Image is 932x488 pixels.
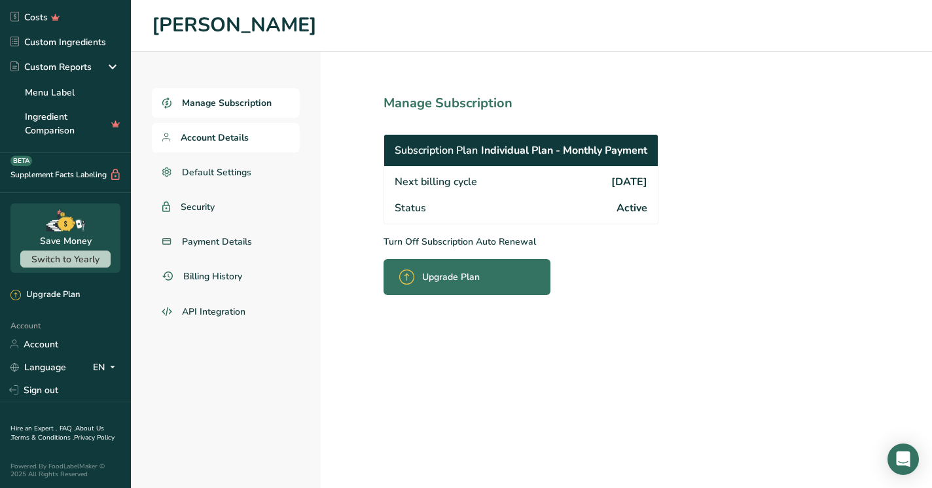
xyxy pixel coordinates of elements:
div: Open Intercom Messenger [887,444,919,475]
a: Security [152,192,300,222]
div: Custom Reports [10,60,92,74]
div: Upgrade Plan [10,288,80,302]
span: Switch to Yearly [31,253,99,266]
span: API Integration [182,305,245,319]
span: Payment Details [182,235,252,249]
a: Terms & Conditions . [11,433,74,442]
a: Billing History [152,262,300,291]
span: Default Settings [182,166,251,179]
a: Payment Details [152,227,300,256]
a: Hire an Expert . [10,424,57,433]
a: Default Settings [152,158,300,187]
span: Next billing cycle [395,174,477,190]
h1: [PERSON_NAME] [152,10,911,41]
div: Save Money [40,234,92,248]
span: Individual Plan - Monthly Payment [481,143,647,158]
a: Language [10,356,66,379]
span: Security [181,200,215,214]
span: Status [395,200,426,216]
a: FAQ . [60,424,75,433]
span: Billing History [183,270,242,283]
div: EN [93,359,120,375]
span: Manage Subscription [182,96,272,110]
h1: Manage Subscription [384,94,716,113]
span: Upgrade Plan [422,270,480,284]
span: Account Details [181,131,249,145]
a: Privacy Policy [74,433,115,442]
div: Powered By FoodLabelMaker © 2025 All Rights Reserved [10,462,120,478]
div: BETA [10,156,32,166]
a: About Us . [10,424,104,442]
a: Account Details [152,123,300,152]
span: Subscription Plan [395,143,478,158]
a: API Integration [152,296,300,328]
button: Switch to Yearly [20,251,111,268]
a: Manage Subscription [152,88,300,118]
span: [DATE] [611,174,647,190]
span: Active [617,200,647,216]
p: Turn Off Subscription Auto Renewal [384,235,716,249]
